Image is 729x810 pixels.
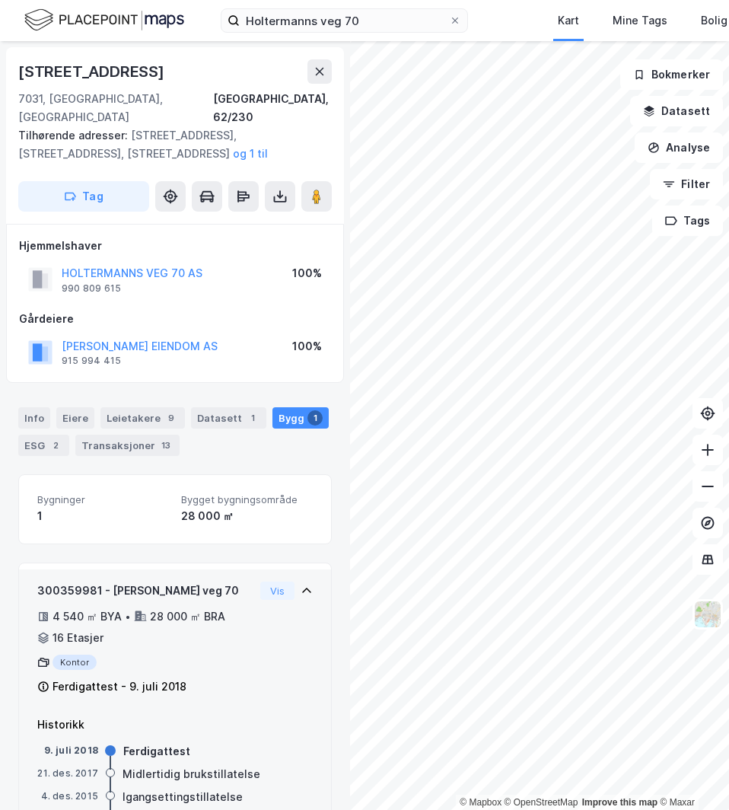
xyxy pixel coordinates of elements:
[292,264,322,282] div: 100%
[460,797,501,808] a: Mapbox
[164,410,179,426] div: 9
[37,789,98,803] div: 4. des. 2015
[613,11,667,30] div: Mine Tags
[125,611,131,623] div: •
[19,310,331,328] div: Gårdeiere
[123,788,243,806] div: Igangsettingstillatelse
[213,90,332,126] div: [GEOGRAPHIC_DATA], 62/230
[181,493,313,506] span: Bygget bygningsområde
[292,337,322,356] div: 100%
[18,59,167,84] div: [STREET_ADDRESS]
[635,132,723,163] button: Analyse
[24,7,184,33] img: logo.f888ab2527a4732fd821a326f86c7f29.svg
[158,438,173,453] div: 13
[18,129,131,142] span: Tilhørende adresser:
[53,629,103,647] div: 16 Etasjer
[18,126,320,163] div: [STREET_ADDRESS], [STREET_ADDRESS], [STREET_ADDRESS]
[18,181,149,212] button: Tag
[37,507,169,525] div: 1
[37,744,98,757] div: 9. juli 2018
[18,407,50,429] div: Info
[240,9,449,32] input: Søk på adresse, matrikkel, gårdeiere, leietakere eller personer
[123,742,190,761] div: Ferdigattest
[505,797,578,808] a: OpenStreetMap
[18,435,69,456] div: ESG
[652,206,723,236] button: Tags
[37,716,313,734] div: Historikk
[701,11,727,30] div: Bolig
[245,410,260,426] div: 1
[100,407,185,429] div: Leietakere
[62,355,121,367] div: 915 994 415
[693,600,722,629] img: Z
[558,11,579,30] div: Kart
[307,410,323,426] div: 1
[620,59,723,90] button: Bokmerker
[272,407,329,429] div: Bygg
[18,90,213,126] div: 7031, [GEOGRAPHIC_DATA], [GEOGRAPHIC_DATA]
[191,407,266,429] div: Datasett
[37,493,169,506] span: Bygninger
[19,237,331,255] div: Hjemmelshaver
[37,767,98,780] div: 21. des. 2017
[582,797,657,808] a: Improve this map
[181,507,313,525] div: 28 000 ㎡
[123,765,260,783] div: Midlertidig brukstillatelse
[48,438,63,453] div: 2
[260,582,294,600] button: Vis
[653,737,729,810] iframe: Chat Widget
[630,96,723,126] button: Datasett
[650,169,723,199] button: Filter
[53,678,186,696] div: Ferdigattest - 9. juli 2018
[53,607,122,626] div: 4 540 ㎡ BYA
[150,607,225,626] div: 28 000 ㎡ BRA
[75,435,180,456] div: Transaksjoner
[56,407,94,429] div: Eiere
[62,282,121,295] div: 990 809 615
[37,582,254,600] div: 300359981 - [PERSON_NAME] veg 70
